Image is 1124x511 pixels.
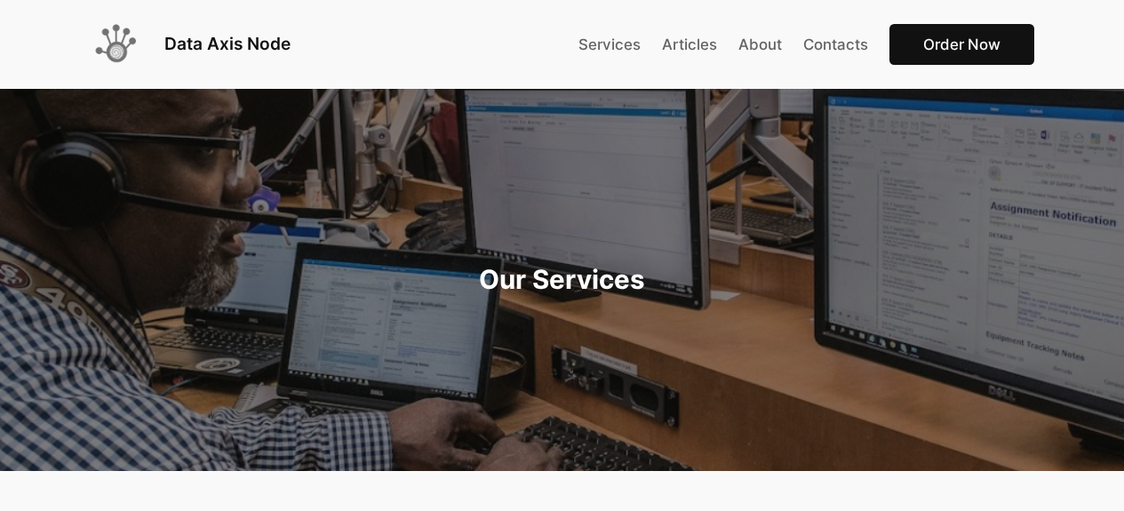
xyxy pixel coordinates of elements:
a: Order Now [889,24,1034,66]
a: About [738,33,782,56]
img: Data Axis Node [90,18,143,71]
a: Services [578,33,641,56]
nav: Main Menu [578,24,1034,66]
a: Contacts [803,33,868,56]
a: Articles [662,33,717,56]
span: Services [578,36,641,53]
span: Articles [662,36,717,53]
strong: Our Services [479,263,645,295]
a: Data Axis Node [164,33,291,54]
span: About [738,36,782,53]
span: Contacts [803,36,868,53]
